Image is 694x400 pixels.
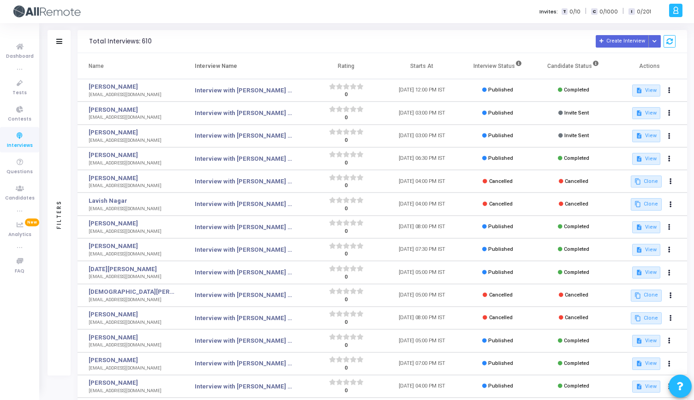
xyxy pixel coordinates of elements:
span: Published [488,269,513,275]
div: [EMAIL_ADDRESS][DOMAIN_NAME] [89,319,174,326]
a: [PERSON_NAME] [89,128,174,137]
span: Questions [6,168,33,176]
button: View [632,358,660,370]
mat-icon: content_copy [634,292,641,299]
mat-icon: description [636,224,642,230]
a: [PERSON_NAME] [89,174,174,183]
span: Cancelled [565,201,588,207]
button: View [632,267,660,279]
div: [EMAIL_ADDRESS][DOMAIN_NAME] [89,114,174,121]
span: Cancelled [489,315,513,321]
span: 0/10 [569,8,580,16]
td: [DATE] 06:30 PM IST [384,147,460,170]
a: Interview with [PERSON_NAME] <> Senior React Native Developer, Round 1 [195,200,294,209]
td: [DATE] 07:00 PM IST [384,352,460,375]
div: 0 [329,159,364,167]
span: Cancelled [489,201,513,207]
div: 0 [329,296,364,304]
a: [PERSON_NAME] [89,151,174,160]
span: Cancelled [489,292,513,298]
span: Published [488,155,513,161]
mat-icon: description [636,360,642,367]
button: View [632,153,660,165]
button: Clone [631,312,662,324]
img: logo [12,2,81,21]
span: Published [488,338,513,344]
td: [DATE] 07:30 PM IST [384,238,460,261]
span: Completed [564,155,589,161]
td: [DATE] 03:00 PM IST [384,125,460,147]
mat-icon: content_copy [634,315,641,321]
a: [PERSON_NAME] [89,310,174,319]
th: Interview Name [184,53,308,79]
div: 0 [329,319,364,327]
button: Create Interview [596,35,649,48]
mat-icon: description [636,247,642,253]
span: Invite Sent [564,133,589,139]
a: Interview with [PERSON_NAME] <> Senior SDET/SDET, Round 2 [195,154,294,164]
td: [DATE] 05:00 PM IST [384,284,460,307]
div: [EMAIL_ADDRESS][DOMAIN_NAME] [89,160,174,167]
a: [PERSON_NAME] [89,378,174,388]
td: [DATE] 08:00 PM IST [384,216,460,238]
td: [DATE] 08:00 PM IST [384,307,460,329]
div: Total Interviews: 610 [89,38,152,45]
a: Interview with [PERSON_NAME] <> SDET, Round 1 [195,109,294,118]
button: View [632,244,660,256]
span: | [585,6,586,16]
td: [DATE] 05:00 PM IST [384,261,460,284]
td: [DATE] 04:00 PM IST [384,375,460,398]
span: Completed [564,383,589,389]
div: 0 [329,137,364,145]
span: Cancelled [489,178,513,184]
div: [EMAIL_ADDRESS][DOMAIN_NAME] [89,91,174,98]
a: [DATE][PERSON_NAME] [89,265,174,274]
th: Actions [611,53,687,79]
div: [EMAIL_ADDRESS][DOMAIN_NAME] [89,273,174,280]
span: FAQ [15,267,24,275]
div: [EMAIL_ADDRESS][DOMAIN_NAME] [89,388,174,394]
div: Filters [55,164,63,265]
a: [PERSON_NAME] [89,333,174,342]
div: [EMAIL_ADDRESS][DOMAIN_NAME] [89,228,174,235]
span: Completed [564,360,589,366]
div: [EMAIL_ADDRESS][DOMAIN_NAME] [89,182,174,189]
div: 0 [329,273,364,281]
td: [DATE] 04:00 PM IST [384,170,460,193]
a: [PERSON_NAME] [89,82,174,91]
span: Analytics [8,231,31,239]
span: Published [488,246,513,252]
button: Clone [631,290,662,302]
span: C [591,8,597,15]
th: Rating [308,53,384,79]
span: Completed [564,224,589,230]
a: Interview with [PERSON_NAME] <> Senior Frontend Engineer - Round 1 [195,314,294,323]
span: Published [488,87,513,93]
span: 0/201 [637,8,651,16]
a: [PERSON_NAME] [89,242,174,251]
div: 0 [329,182,364,190]
td: [DATE] 05:00 PM IST [384,329,460,352]
label: Invites: [539,8,558,16]
button: Clone [631,198,662,210]
a: Interview with [PERSON_NAME] <> Senior React Native Developer, Round 1 [195,359,294,368]
span: Cancelled [565,315,588,321]
span: Published [488,360,513,366]
a: [DEMOGRAPHIC_DATA][PERSON_NAME] [89,287,174,297]
div: [EMAIL_ADDRESS][DOMAIN_NAME] [89,137,174,144]
div: 0 [329,250,364,258]
button: Clone [631,176,662,188]
span: Cancelled [565,292,588,298]
span: Published [488,133,513,139]
button: View [632,107,660,119]
td: [DATE] 03:00 PM IST [384,102,460,124]
th: Candidate Status [536,53,611,79]
span: Published [488,110,513,116]
span: Published [488,383,513,389]
span: Invite Sent [564,110,589,116]
div: [EMAIL_ADDRESS][DOMAIN_NAME] [89,297,174,303]
button: View [632,221,660,233]
div: [EMAIL_ADDRESS][DOMAIN_NAME] [89,206,174,212]
div: [EMAIL_ADDRESS][DOMAIN_NAME] [89,251,174,258]
mat-icon: description [636,383,642,390]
